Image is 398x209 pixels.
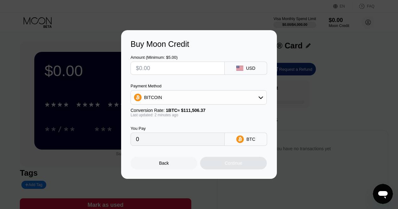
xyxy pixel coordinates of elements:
[131,108,267,113] div: Conversion Rate:
[131,40,267,49] div: Buy Moon Credit
[131,91,266,104] div: BITCOIN
[246,66,255,71] div: USD
[166,108,205,113] span: 1 BTC ≈ $111,506.37
[131,55,225,60] div: Amount (Minimum: $5.00)
[131,126,225,131] div: You Pay
[131,113,267,117] div: Last updated: 2 minutes ago
[373,184,393,204] iframe: Button to launch messaging window
[246,137,255,142] div: BTC
[136,62,219,74] input: $0.00
[144,95,162,100] div: BITCOIN
[131,84,267,88] div: Payment Method
[131,157,197,169] div: Back
[159,161,169,166] div: Back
